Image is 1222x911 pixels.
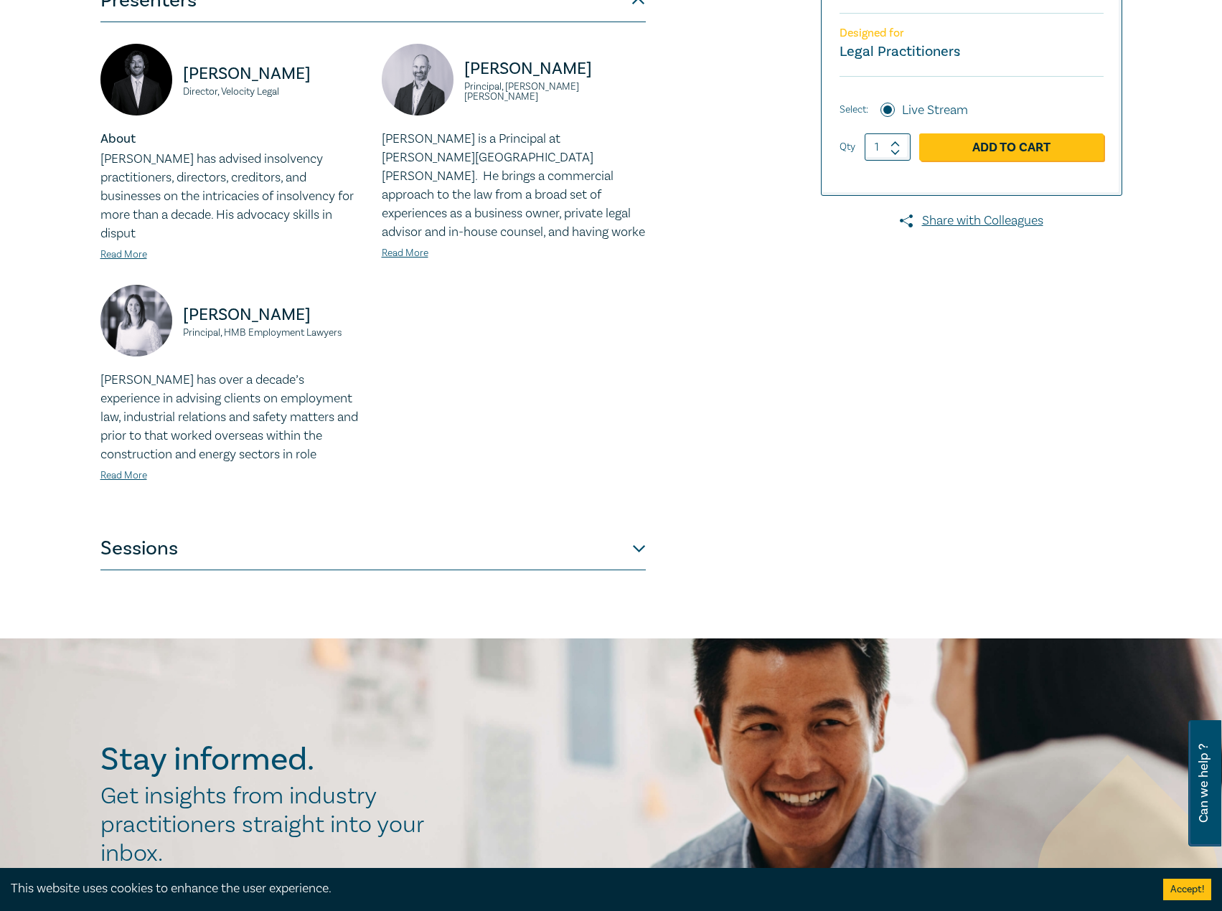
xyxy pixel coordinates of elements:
h2: Stay informed. [100,741,439,778]
a: Add to Cart [919,133,1104,161]
p: [PERSON_NAME] [183,303,365,326]
img: https://s3.ap-southeast-2.amazonaws.com/leo-cussen-store-production-content/Contacts/Seamus%20Rya... [100,44,172,115]
p: [PERSON_NAME] [183,62,365,85]
p: [PERSON_NAME] has over a decade’s experience in advising clients on employment law, industrial re... [100,371,365,464]
a: Read More [382,247,428,260]
img: https://s3.ap-southeast-2.amazonaws.com/leo-cussen-store-production-content/Contacts/Paul%20Gray/... [382,44,453,115]
a: Share with Colleagues [821,212,1122,230]
span: Select: [840,102,868,118]
div: This website uses cookies to enhance the user experience. [11,879,1142,898]
strong: About [100,131,136,147]
label: Live Stream [902,101,968,120]
p: [PERSON_NAME] is a Principal at [PERSON_NAME][GEOGRAPHIC_DATA][PERSON_NAME]. He brings a commerci... [382,130,646,242]
span: Can we help ? [1197,729,1211,838]
a: Read More [100,248,147,261]
small: Legal Practitioners [840,42,960,61]
small: Director, Velocity Legal [183,87,365,97]
label: Qty [840,139,855,155]
img: https://s3.ap-southeast-2.amazonaws.com/leo-cussen-store-production-content/Contacts/Joanna%20Ban... [100,285,172,357]
a: Read More [100,469,147,482]
h2: Get insights from industry practitioners straight into your inbox. [100,782,439,868]
small: Principal, HMB Employment Lawyers [183,328,365,338]
input: 1 [865,133,911,161]
p: Designed for [840,27,1104,40]
button: Sessions [100,527,646,570]
button: Accept cookies [1163,879,1211,900]
p: [PERSON_NAME] has advised insolvency practitioners, directors, creditors, and businesses on the i... [100,150,365,243]
small: Principal, [PERSON_NAME] [PERSON_NAME] [464,82,646,102]
p: [PERSON_NAME] [464,57,646,80]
